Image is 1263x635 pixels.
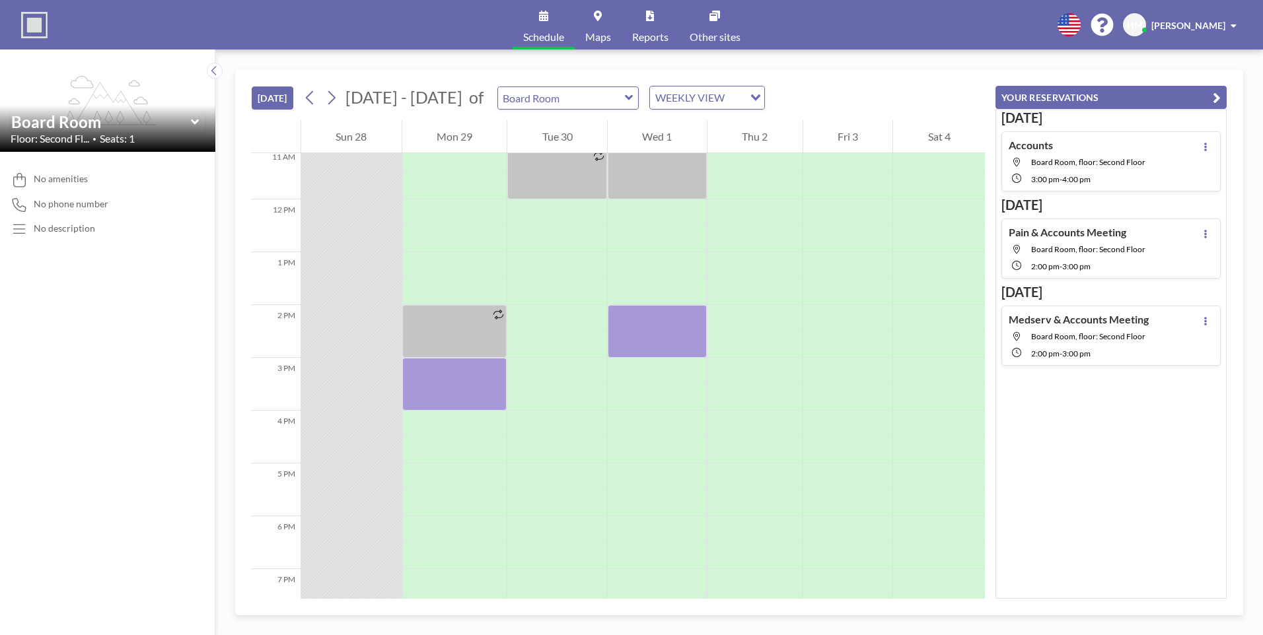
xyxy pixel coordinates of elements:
[92,135,96,143] span: •
[498,87,625,109] input: Board Room
[1001,197,1221,213] h3: [DATE]
[523,32,564,42] span: Schedule
[893,120,985,153] div: Sat 4
[11,112,191,131] input: Board Room
[1151,20,1225,31] span: [PERSON_NAME]
[1009,139,1053,152] h4: Accounts
[707,120,803,153] div: Thu 2
[252,463,301,516] div: 5 PM
[252,252,301,305] div: 1 PM
[21,12,48,38] img: organization-logo
[1060,261,1062,271] span: -
[803,120,893,153] div: Fri 3
[653,89,727,106] span: WEEKLY VIEW
[1001,110,1221,126] h3: [DATE]
[1060,174,1062,184] span: -
[507,120,607,153] div: Tue 30
[1031,244,1145,254] span: Board Room, floor: Second Floor
[252,411,301,463] div: 4 PM
[1009,226,1126,239] h4: Pain & Accounts Meeting
[608,120,707,153] div: Wed 1
[34,198,108,210] span: No phone number
[34,173,88,185] span: No amenities
[252,516,301,569] div: 6 PM
[1031,157,1145,167] span: Board Room, floor: Second Floor
[729,89,742,106] input: Search for option
[402,120,507,153] div: Mon 29
[100,132,135,145] span: Seats: 1
[252,199,301,252] div: 12 PM
[252,569,301,622] div: 7 PM
[1060,349,1062,358] span: -
[1062,174,1091,184] span: 4:00 PM
[690,32,740,42] span: Other sites
[469,87,484,108] span: of
[1127,19,1143,31] span: HM
[1009,313,1149,326] h4: Medserv & Accounts Meeting
[1031,349,1060,358] span: 2:00 PM
[1031,174,1060,184] span: 3:00 PM
[34,222,95,234] div: No description
[1031,261,1060,271] span: 2:00 PM
[1062,261,1091,271] span: 3:00 PM
[1001,284,1221,300] h3: [DATE]
[1031,331,1145,341] span: Board Room, floor: Second Floor
[650,86,764,109] div: Search for option
[252,147,301,199] div: 11 AM
[252,358,301,411] div: 3 PM
[1062,349,1091,358] span: 3:00 PM
[252,86,293,110] button: [DATE]
[11,132,89,145] span: Floor: Second Fl...
[345,87,462,107] span: [DATE] - [DATE]
[301,120,402,153] div: Sun 28
[995,86,1227,109] button: YOUR RESERVATIONS
[632,32,668,42] span: Reports
[585,32,611,42] span: Maps
[252,305,301,358] div: 2 PM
